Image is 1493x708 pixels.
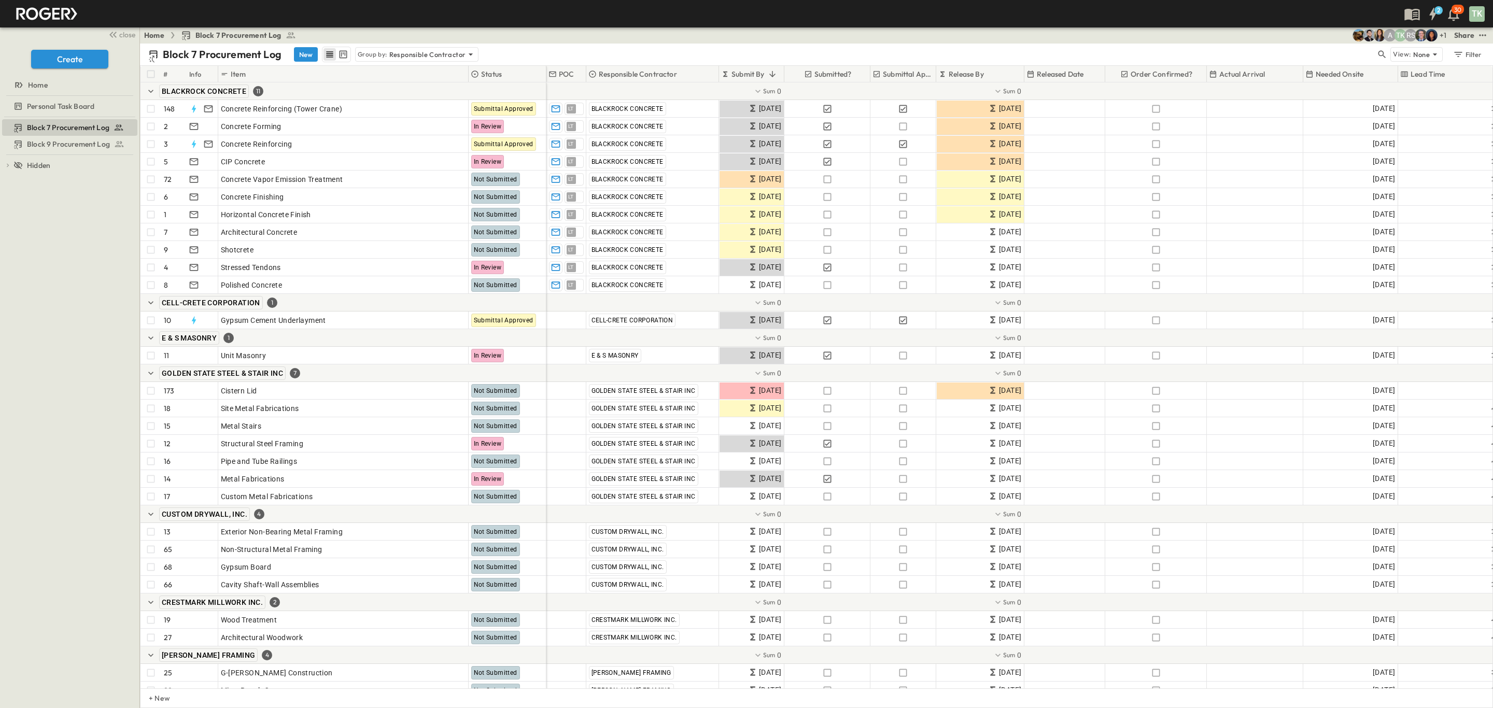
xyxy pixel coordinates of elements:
div: Teddy Khuong (tkhuong@guzmangc.com) [1394,29,1406,41]
span: [DATE] [759,614,781,626]
span: [DATE] [999,420,1021,432]
span: 0 [1017,509,1021,519]
span: [PERSON_NAME] FRAMING [162,651,255,659]
p: Submitted? [814,69,852,79]
span: Submittal Approved [474,140,533,148]
span: LT [568,108,574,109]
span: [DATE] [759,349,781,361]
div: TK [1469,6,1485,22]
span: Not Submitted [474,634,517,641]
span: BLACKROCK CONCRETE [591,105,664,112]
p: 6 [164,192,168,202]
span: [DATE] [1373,402,1395,414]
p: 2 [164,121,168,132]
a: Block 7 Procurement Log [2,120,135,135]
span: [DATE] [759,120,781,132]
span: [DATE] [1373,437,1395,449]
button: Sort [767,68,778,80]
span: Structural Steel Framing [221,438,304,449]
div: 4 [262,650,272,660]
div: # [163,60,167,89]
span: CUSTOM DRYWALL, INC. [591,563,664,571]
button: test [1476,29,1489,41]
span: BLACKROCK CONCRETE [591,264,664,271]
span: 0 [777,333,781,343]
p: 13 [164,527,171,537]
span: [DATE] [999,490,1021,502]
p: Needed Onsite [1316,69,1363,79]
span: [DATE] [999,208,1021,220]
div: Share [1454,30,1474,40]
p: Block 7 Procurement Log [163,47,281,62]
p: Sum [763,333,776,342]
p: POC [559,69,574,79]
span: [DATE] [1373,226,1395,238]
img: Kim Bowen (kbowen@cahill-sf.com) [1373,29,1386,41]
span: CRESTMARK MILLWORK INC. [591,634,677,641]
span: [DATE] [759,667,781,678]
p: 1 [164,209,166,220]
span: Not Submitted [474,563,517,571]
p: Item [231,69,246,79]
span: [DATE] [999,173,1021,185]
span: Not Submitted [474,176,517,183]
p: Sum [1003,333,1016,342]
p: Lead Time [1411,69,1445,79]
span: [DATE] [759,103,781,115]
span: [DATE] [999,455,1021,467]
span: E & S MASONRY [591,352,639,359]
span: [DATE] [999,279,1021,291]
span: CUSTOM DRYWALL, INC. [162,510,247,518]
button: Filter [1449,47,1485,62]
span: [DATE] [999,561,1021,573]
span: [DATE] [759,261,781,273]
span: [DATE] [759,226,781,238]
span: [DATE] [759,437,781,449]
span: [DATE] [999,614,1021,626]
span: In Review [474,123,502,130]
button: kanban view [336,48,349,61]
a: Block 9 Procurement Log [2,137,135,151]
span: GOLDEN STATE STEEL & STAIR INC [591,458,696,465]
div: Info [189,60,202,89]
div: 7 [290,368,300,378]
span: Unit Masonry [221,350,266,361]
p: Actual Arrival [1219,69,1265,79]
span: In Review [474,264,502,271]
p: Sum [763,598,776,606]
span: [DATE] [1373,244,1395,256]
span: Block 9 Procurement Log [27,139,110,149]
p: 3 [164,139,168,149]
span: Block 7 Procurement Log [195,30,281,40]
span: CIP Concrete [221,157,265,167]
p: Sum [1003,598,1016,606]
p: 72 [164,174,172,185]
span: Polished Concrete [221,280,283,290]
span: [DATE] [1373,473,1395,485]
p: Sum [763,298,776,307]
p: Responsible Contractor [599,69,677,79]
span: BLACKROCK CONCRETE [591,140,664,148]
div: Block 7 Procurement Logtest [2,119,137,136]
span: BLACKROCK CONCRETE [591,229,664,236]
span: Exterior Non-Bearing Metal Framing [221,527,343,537]
span: [DATE] [1373,490,1395,502]
span: [DATE] [759,173,781,185]
span: Gypsum Cement Underlayment [221,315,326,325]
p: 148 [164,104,175,114]
span: Gypsum Board [221,562,272,572]
p: Release By [949,69,984,79]
span: [DATE] [759,543,781,555]
span: [DATE] [759,385,781,397]
span: GOLDEN STATE STEEL & STAIR INC [591,422,696,430]
span: [DATE] [1373,279,1395,291]
span: Custom Metal Fabrications [221,491,313,502]
button: 2 [1422,5,1443,23]
span: Not Submitted [474,422,517,430]
span: 0 [777,298,781,308]
span: Concrete Reinforcing (Tower Crane) [221,104,343,114]
p: 27 [164,632,172,643]
p: Group by: [358,49,387,60]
